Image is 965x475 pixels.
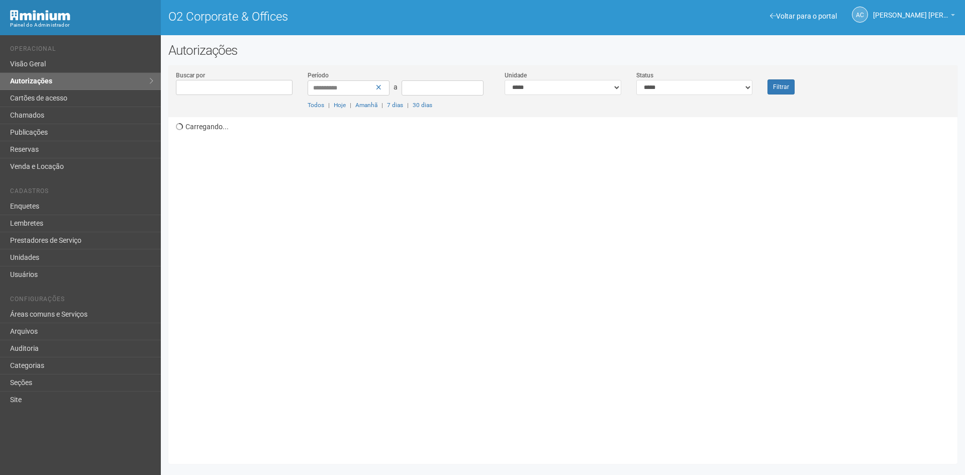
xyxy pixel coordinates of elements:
[10,21,153,30] div: Painel do Administrador
[636,71,653,80] label: Status
[168,43,957,58] h2: Autorizações
[176,117,957,456] div: Carregando...
[505,71,527,80] label: Unidade
[852,7,868,23] a: AC
[413,102,432,109] a: 30 dias
[308,71,329,80] label: Período
[767,79,795,94] button: Filtrar
[176,71,205,80] label: Buscar por
[10,10,70,21] img: Minium
[873,2,948,19] span: Ana Carla de Carvalho Silva
[328,102,330,109] span: |
[381,102,383,109] span: |
[770,12,837,20] a: Voltar para o portal
[873,13,955,21] a: [PERSON_NAME] [PERSON_NAME]
[334,102,346,109] a: Hoje
[394,83,398,91] span: a
[10,45,153,56] li: Operacional
[10,296,153,306] li: Configurações
[355,102,377,109] a: Amanhã
[10,187,153,198] li: Cadastros
[387,102,403,109] a: 7 dias
[350,102,351,109] span: |
[168,10,555,23] h1: O2 Corporate & Offices
[407,102,409,109] span: |
[308,102,324,109] a: Todos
